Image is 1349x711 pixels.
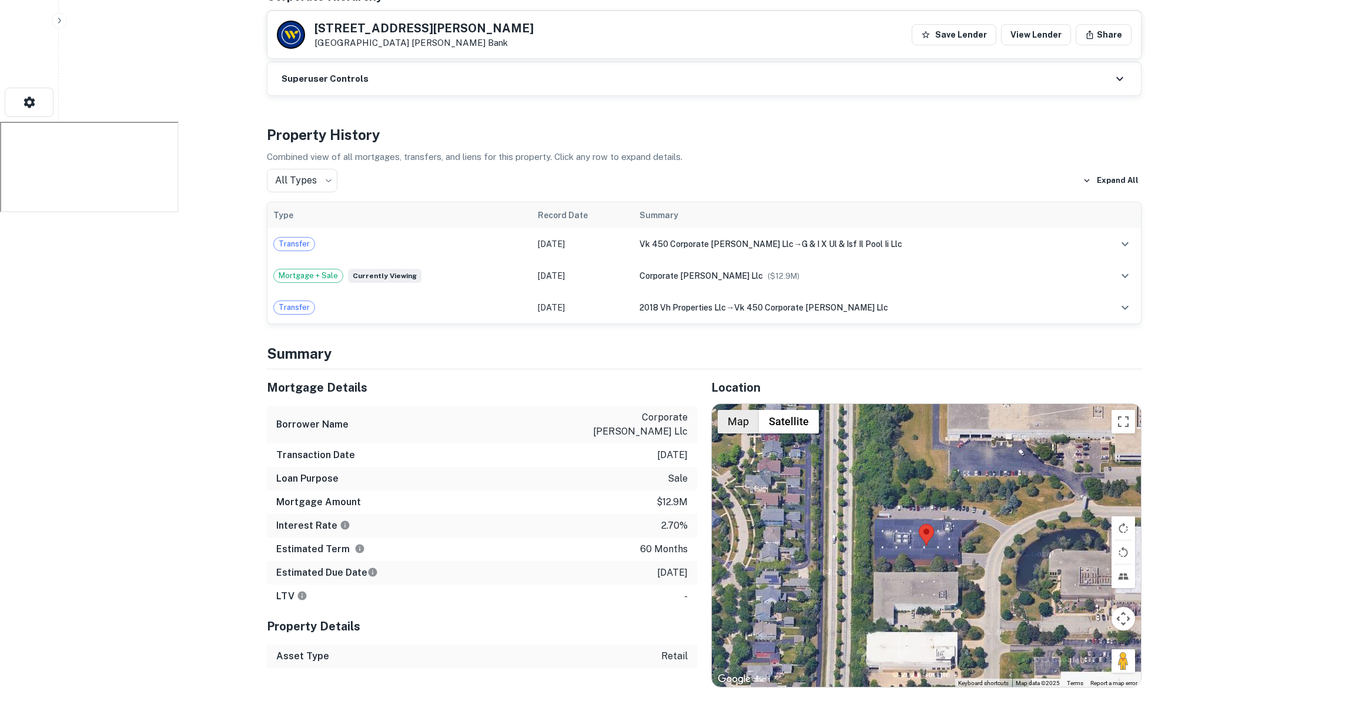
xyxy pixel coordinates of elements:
[1112,540,1135,564] button: Rotate map counterclockwise
[267,343,1142,364] h4: Summary
[532,228,634,260] td: [DATE]
[582,410,688,439] p: corporate [PERSON_NAME] llc
[715,672,754,687] img: Google
[668,472,688,486] p: sale
[1112,410,1135,433] button: Toggle fullscreen view
[715,672,754,687] a: Open this area in Google Maps (opens a new window)
[1090,680,1137,686] a: Report a map error
[340,520,350,530] svg: The interest rates displayed on the website are for informational purposes only and may be report...
[1016,680,1060,686] span: Map data ©2025
[1076,24,1132,45] button: Share
[314,22,534,34] h5: [STREET_ADDRESS][PERSON_NAME]
[1112,565,1135,588] button: Tilt map
[276,589,307,603] h6: LTV
[276,495,361,509] h6: Mortgage Amount
[1115,298,1135,318] button: expand row
[1001,24,1071,45] a: View Lender
[274,238,314,250] span: Transfer
[657,495,688,509] p: $12.9m
[718,410,759,433] button: Show street map
[276,542,365,556] h6: Estimated Term
[640,542,688,556] p: 60 months
[274,302,314,313] span: Transfer
[1115,234,1135,254] button: expand row
[532,260,634,292] td: [DATE]
[274,270,343,282] span: Mortgage + Sale
[768,272,799,281] span: ($ 12.9M )
[411,38,508,48] a: [PERSON_NAME] Bank
[711,379,1142,396] h5: Location
[802,239,902,249] span: g & i x ul & isf il pool ii llc
[640,303,726,312] span: 2018 vh properties llc
[282,72,369,86] h6: Superuser Controls
[734,303,888,312] span: vk 450 corporate [PERSON_NAME] llc
[367,567,378,578] svg: Estimate is based on a standard schedule for this type of loan.
[276,649,329,663] h6: Asset Type
[640,238,1082,251] div: →
[684,589,688,603] p: -
[267,617,697,635] h5: Property Details
[267,124,1142,145] h4: Property History
[276,519,350,533] h6: Interest Rate
[661,519,688,533] p: 2.70%
[759,410,819,433] button: Show satellite imagery
[276,472,339,486] h6: Loan Purpose
[348,269,421,283] span: Currently viewing
[276,566,378,580] h6: Estimated Due Date
[314,38,534,48] p: [GEOGRAPHIC_DATA]
[1290,617,1349,673] iframe: Chat Widget
[297,590,307,601] svg: LTVs displayed on the website are for informational purposes only and may be reported incorrectly...
[267,379,697,396] h5: Mortgage Details
[640,271,763,281] span: corporate [PERSON_NAME] llc
[532,292,634,323] td: [DATE]
[267,150,1142,164] p: Combined view of all mortgages, transfers, and liens for this property. Click any row to expand d...
[267,169,337,192] div: All Types
[276,418,349,432] h6: Borrower Name
[1067,680,1083,686] a: Terms (opens in new tab)
[1112,607,1135,630] button: Map camera controls
[640,239,794,249] span: vk 450 corporate [PERSON_NAME] llc
[1112,649,1135,673] button: Drag Pegman onto the map to open Street View
[912,24,996,45] button: Save Lender
[532,202,634,228] th: Record Date
[267,202,532,228] th: Type
[634,202,1088,228] th: Summary
[657,448,688,462] p: [DATE]
[276,448,355,462] h6: Transaction Date
[958,679,1009,687] button: Keyboard shortcuts
[661,649,688,663] p: retail
[1112,516,1135,540] button: Rotate map clockwise
[657,566,688,580] p: [DATE]
[1115,266,1135,286] button: expand row
[640,301,1082,314] div: →
[354,543,365,554] svg: Term is based on a standard schedule for this type of loan.
[1080,172,1142,189] button: Expand All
